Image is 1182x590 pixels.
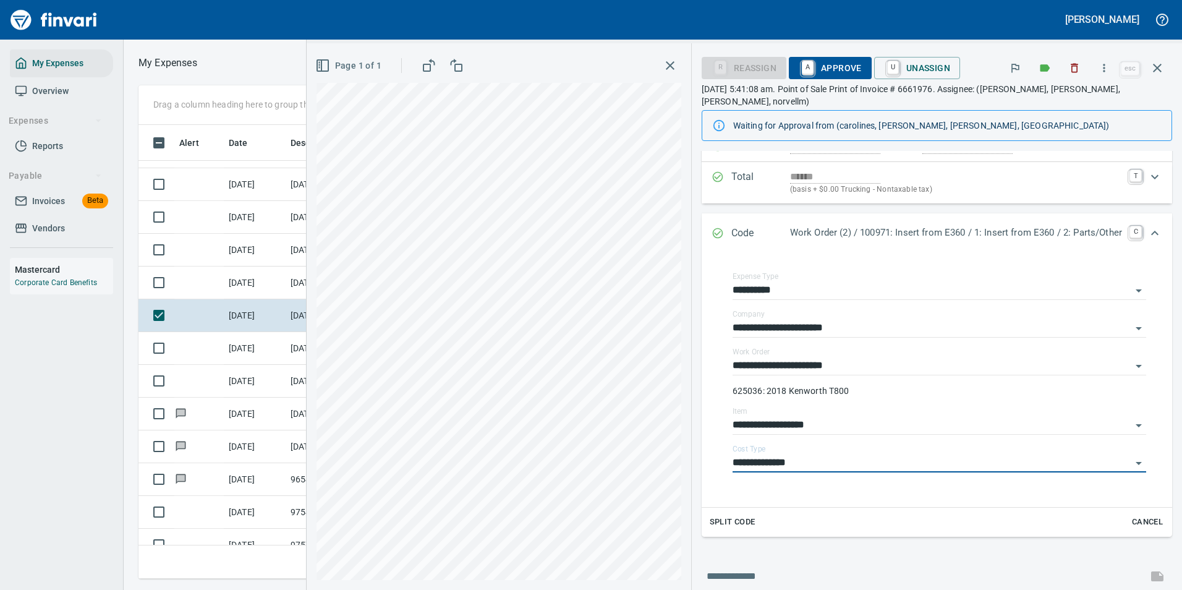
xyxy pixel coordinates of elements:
td: [DATE] [224,267,286,299]
span: Vendors [32,221,65,236]
a: My Expenses [10,49,113,77]
td: 96542.1120131 [286,463,397,496]
p: Total [731,169,790,196]
td: [DATE] Invoice 19 - 358940 from Tire Factory, Inc. (1-10305) [286,398,397,430]
label: Cost Type [733,445,766,453]
a: Vendors [10,215,113,242]
p: Drag a column heading here to group the table [153,98,334,111]
button: UUnassign [874,57,960,79]
a: U [887,61,899,74]
div: Waiting for Approval from (carolines, [PERSON_NAME], [PERSON_NAME], [GEOGRAPHIC_DATA]) [733,114,1162,137]
td: [DATE] [224,299,286,332]
td: [DATE] [224,463,286,496]
button: Open [1130,455,1147,472]
td: [DATE] Invoice 6661975 from Superior Tire Service, Inc (1-10991) [286,168,397,201]
a: Corporate Card Benefits [15,278,97,287]
span: Payable [9,168,102,184]
span: Cancel [1131,515,1164,529]
button: Flag [1001,54,1029,82]
button: Page 1 of 1 [313,54,386,77]
td: 97575.102011 [286,529,397,562]
span: Date [229,135,248,150]
a: T [1129,169,1142,182]
span: Date [229,135,264,150]
span: Page 1 of 1 [318,58,381,74]
span: Approve [799,58,862,79]
span: Invoices [32,194,65,209]
a: A [802,61,814,74]
td: [DATE] [224,332,286,365]
button: [PERSON_NAME] [1062,10,1142,29]
p: (basis + $0.00 Trucking - Nontaxable tax) [790,184,1122,196]
td: [DATE] [224,168,286,201]
div: Expand [702,213,1172,254]
td: [DATE] Invoice 6661978 from Superior Tire Service, Inc (1-10991) [286,234,397,267]
button: Open [1130,417,1147,434]
span: Split Code [710,515,755,529]
p: Code [731,226,790,242]
a: C [1129,226,1142,238]
td: [DATE] [224,430,286,463]
span: Has messages [174,409,187,417]
div: Expand [702,254,1172,537]
img: Finvari [7,5,100,35]
td: [DATE] [224,365,286,398]
button: Open [1130,320,1147,337]
td: [DATE] Invoice 6661976 from Superior Tire Service, Inc (1-10991) [286,299,397,332]
h6: Mastercard [15,263,113,276]
span: Alert [179,135,215,150]
span: Expenses [9,113,102,129]
span: Overview [32,83,69,99]
span: Has messages [174,475,187,483]
td: [DATE] Invoice 6662231 from Superior Tire Service, Inc (1-10991) [286,365,397,398]
button: Split Code [707,513,759,532]
a: Overview [10,77,113,105]
td: [DATE] [224,529,286,562]
a: Reports [10,132,113,160]
p: Work Order (2) / 100971: Insert from E360 / 1: Insert from E360 / 2: Parts/Other [790,226,1122,240]
button: Labels [1031,54,1058,82]
td: [DATE] Invoice 6661974 from Superior Tire Service, Inc (1-10991) [286,267,397,299]
span: Beta [82,194,108,208]
button: Open [1130,357,1147,375]
div: Expand [702,162,1172,203]
td: [DATE] [224,398,286,430]
button: Cancel [1128,513,1167,532]
span: Reports [32,139,63,154]
h5: [PERSON_NAME] [1065,13,1139,26]
label: Item [733,408,747,415]
td: [DATE] Invoice 6661979 from Superior Tire Service, Inc (1-10991) [286,201,397,234]
span: Unassign [884,58,950,79]
label: Company [733,310,765,318]
td: [DATE] Invoice 6661938 from Superior Tire Service, Inc (1-10991) [286,332,397,365]
button: Payable [4,165,107,187]
span: Close invoice [1118,53,1172,83]
span: Description [291,135,353,150]
span: Has messages [174,442,187,450]
td: [DATE] [224,234,286,267]
p: [DATE] 5:41:08 am. Point of Sale Print of Invoice # 6661976. Assignee: ([PERSON_NAME], [PERSON_NA... [702,83,1172,108]
button: Expenses [4,109,107,132]
label: Expense Type [733,273,778,280]
td: [DATE] [224,201,286,234]
button: Open [1130,282,1147,299]
td: [DATE] Invoice X200155225:01 from Tri City Truck Parts, LLC (1-38870) [286,430,397,463]
button: More [1091,54,1118,82]
td: [DATE] [224,496,286,529]
span: My Expenses [32,56,83,71]
button: AApprove [789,57,872,79]
div: Reassign [702,62,786,72]
span: Alert [179,135,199,150]
p: My Expenses [138,56,197,71]
nav: breadcrumb [138,56,197,71]
span: Description [291,135,337,150]
a: esc [1121,62,1139,75]
td: 97545.1120186 [286,496,397,529]
p: 625036: 2018 Kenworth T800 [733,385,1146,397]
a: InvoicesBeta [10,187,113,215]
label: Work Order [733,348,770,356]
